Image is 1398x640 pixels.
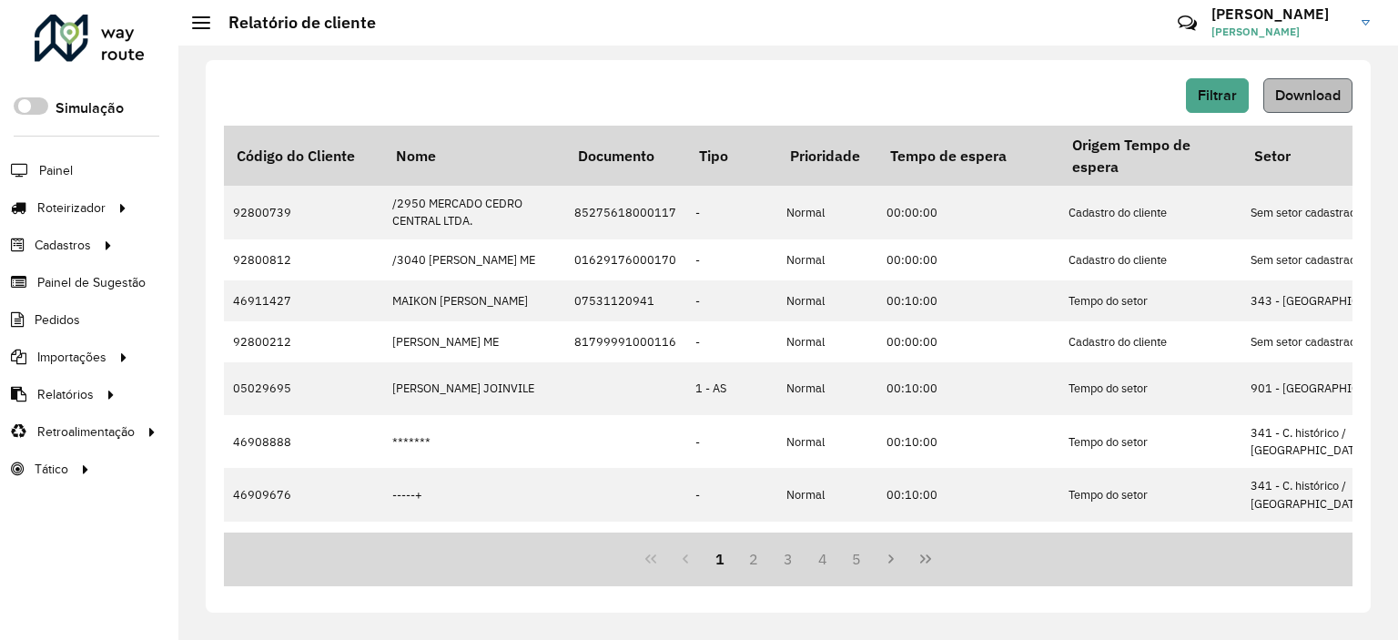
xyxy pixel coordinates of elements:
[56,97,124,119] label: Simulação
[771,542,805,576] button: 3
[37,422,135,442] span: Retroalimentação
[1198,87,1237,103] span: Filtrar
[840,542,875,576] button: 5
[37,273,146,292] span: Painel de Sugestão
[1059,362,1241,415] td: Tempo do setor
[874,542,908,576] button: Next Page
[383,321,565,362] td: [PERSON_NAME] ME
[1059,239,1241,280] td: Cadastro do cliente
[777,239,877,280] td: Normal
[1059,126,1241,186] th: Origem Tempo de espera
[1059,280,1241,321] td: Tempo do setor
[1211,5,1348,23] h3: [PERSON_NAME]
[1168,4,1207,43] a: Contato Rápido
[777,186,877,239] td: Normal
[383,522,565,563] td: 021 BURGER
[877,522,1059,563] td: 00:10:00
[777,362,877,415] td: Normal
[777,280,877,321] td: Normal
[224,239,383,280] td: 92800812
[877,186,1059,239] td: 00:00:00
[1059,415,1241,468] td: Tempo do setor
[686,415,777,468] td: -
[35,460,68,479] span: Tático
[383,186,565,239] td: /2950 MERCADO CEDRO CENTRAL LTDA.
[224,321,383,362] td: 92800212
[224,522,383,563] td: 46908898
[383,126,565,186] th: Nome
[224,186,383,239] td: 92800739
[877,280,1059,321] td: 00:10:00
[686,522,777,563] td: 5 - Noturna
[565,280,686,321] td: 07531120941
[224,362,383,415] td: 05029695
[1059,321,1241,362] td: Cadastro do cliente
[224,415,383,468] td: 46908888
[686,280,777,321] td: -
[565,321,686,362] td: 81799991000116
[1186,78,1249,113] button: Filtrar
[383,468,565,521] td: -----+
[777,468,877,521] td: Normal
[686,239,777,280] td: -
[1059,186,1241,239] td: Cadastro do cliente
[1059,522,1241,563] td: Tempo do setor
[777,126,877,186] th: Prioridade
[777,321,877,362] td: Normal
[1275,87,1341,103] span: Download
[224,126,383,186] th: Código do Cliente
[877,321,1059,362] td: 00:00:00
[383,362,565,415] td: [PERSON_NAME] JOINVILE
[777,522,877,563] td: Normal
[686,126,777,186] th: Tipo
[224,280,383,321] td: 46911427
[736,542,771,576] button: 2
[805,542,840,576] button: 4
[686,321,777,362] td: -
[224,468,383,521] td: 46909676
[703,542,737,576] button: 1
[877,415,1059,468] td: 00:10:00
[39,161,73,180] span: Painel
[877,362,1059,415] td: 00:10:00
[1263,78,1352,113] button: Download
[686,468,777,521] td: -
[877,126,1059,186] th: Tempo de espera
[908,542,943,576] button: Last Page
[565,239,686,280] td: 01629176000170
[37,348,106,367] span: Importações
[686,186,777,239] td: -
[37,198,106,218] span: Roteirizador
[210,13,376,33] h2: Relatório de cliente
[877,239,1059,280] td: 00:00:00
[37,385,94,404] span: Relatórios
[686,362,777,415] td: 1 - AS
[565,126,686,186] th: Documento
[777,415,877,468] td: Normal
[877,468,1059,521] td: 00:10:00
[383,280,565,321] td: MAIKON [PERSON_NAME]
[565,186,686,239] td: 85275618000117
[383,239,565,280] td: /3040 [PERSON_NAME] ME
[1211,24,1348,40] span: [PERSON_NAME]
[35,310,80,330] span: Pedidos
[35,236,91,255] span: Cadastros
[1059,468,1241,521] td: Tempo do setor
